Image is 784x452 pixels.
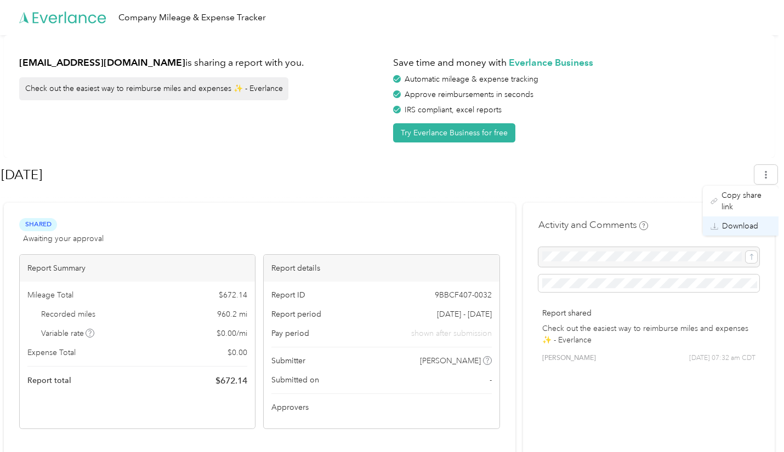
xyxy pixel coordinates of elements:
[542,323,755,346] p: Check out the easiest way to reimburse miles and expenses ✨ - Everlance
[405,90,533,99] span: Approve reimbursements in seconds
[271,355,305,367] span: Submitter
[228,347,247,358] span: $ 0.00
[215,374,247,387] span: $ 672.14
[271,289,305,301] span: Report ID
[19,218,57,231] span: Shared
[217,308,247,320] span: 960.2 mi
[542,353,596,363] span: [PERSON_NAME]
[722,220,758,232] span: Download
[271,308,321,320] span: Report period
[219,289,247,301] span: $ 672.14
[405,75,538,84] span: Automatic mileage & expense tracking
[420,355,481,367] span: [PERSON_NAME]
[435,289,492,301] span: 9BBCF407-0032
[118,11,266,25] div: Company Mileage & Expense Tracker
[721,190,771,213] span: Copy share link
[1,162,747,188] h1: Jul 2025
[271,328,309,339] span: Pay period
[23,233,104,244] span: Awaiting your approval
[27,289,73,301] span: Mileage Total
[542,307,755,319] p: Report shared
[393,56,759,70] h1: Save time and money with
[217,328,247,339] span: $ 0.00 / mi
[437,308,492,320] span: [DATE] - [DATE]
[264,255,499,282] div: Report details
[19,77,288,100] div: Check out the easiest way to reimburse miles and expenses ✨ - Everlance
[405,105,502,115] span: IRS compliant, excel reports
[41,328,95,339] span: Variable rate
[509,56,593,68] strong: Everlance Business
[271,402,309,413] span: Approvers
[538,218,648,232] h4: Activity and Comments
[271,374,319,386] span: Submitted on
[41,308,95,320] span: Recorded miles
[27,375,71,386] span: Report total
[19,56,385,70] h1: is sharing a report with you.
[689,353,755,363] span: [DATE] 07:32 am CDT
[490,374,492,386] span: -
[20,255,255,282] div: Report Summary
[411,328,492,339] span: shown after submission
[393,123,515,142] button: Try Everlance Business for free
[19,56,185,68] strong: [EMAIL_ADDRESS][DOMAIN_NAME]
[27,347,76,358] span: Expense Total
